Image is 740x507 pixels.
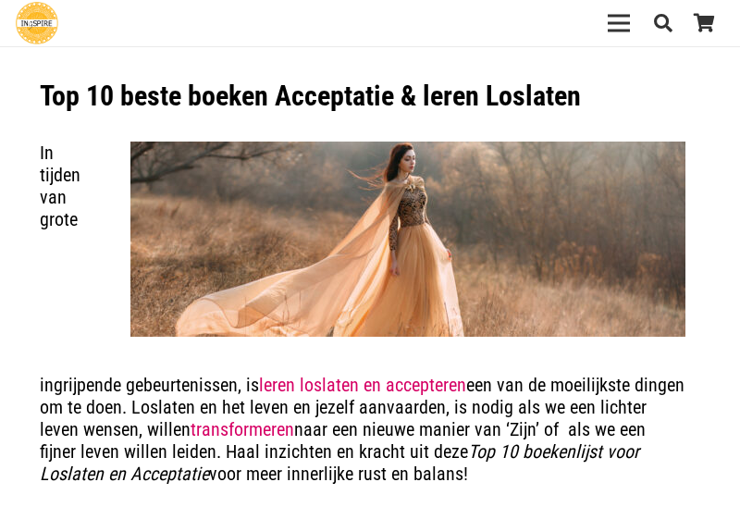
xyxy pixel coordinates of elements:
h1: Top 10 beste boeken Acceptatie & leren Loslaten [40,74,685,118]
a: Ingspire - het zingevingsplatform met de mooiste spreuken en gouden inzichten over het leven [16,2,58,44]
h5: In tijden van grote ingrijpende gebeurtenissen, is een van de moeilijkste dingen om te doen. Losl... [40,142,685,485]
img: Wat is spirituele verlichting? Wijsheden van Ingspire over spirituele verlichting en je Hogere Zelf [130,142,685,337]
a: leren loslaten en accepteren [259,374,466,396]
em: Top 10 boekenlijst voor Loslaten en Acceptatie [40,440,639,485]
a: transformeren [191,418,294,440]
a: Zoeken [643,1,684,45]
